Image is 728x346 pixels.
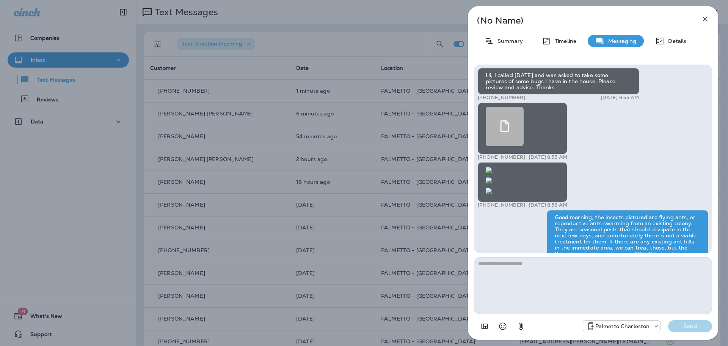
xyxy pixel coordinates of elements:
p: [DATE] 8:55 AM [601,95,639,101]
p: [PHONE_NUMBER] [478,154,525,160]
p: Messaging [604,38,636,44]
p: Timeline [551,38,576,44]
img: twilio-download [486,188,492,194]
p: (No Name) [477,17,684,24]
p: Summary [494,38,523,44]
p: [PHONE_NUMBER] [478,202,525,208]
div: Good morning, the insects pictured are flying ants, or reproductive ants swarming from an existin... [547,210,708,267]
button: Select an emoji [495,319,510,334]
img: twilio-download [486,177,492,183]
div: +1 (843) 277-8322 [583,322,661,331]
p: [DATE] 8:58 AM [529,202,567,208]
div: Hi, I called [DATE] and was asked to take some pictures of some bugs I have in the house. Please ... [478,68,639,95]
p: Details [664,38,686,44]
p: [PHONE_NUMBER] [478,95,525,101]
p: [DATE] 8:55 AM [529,154,567,160]
img: twilio-download [486,167,492,173]
button: Add in a premade template [477,319,492,334]
p: Palmetto Charleston [595,323,650,329]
